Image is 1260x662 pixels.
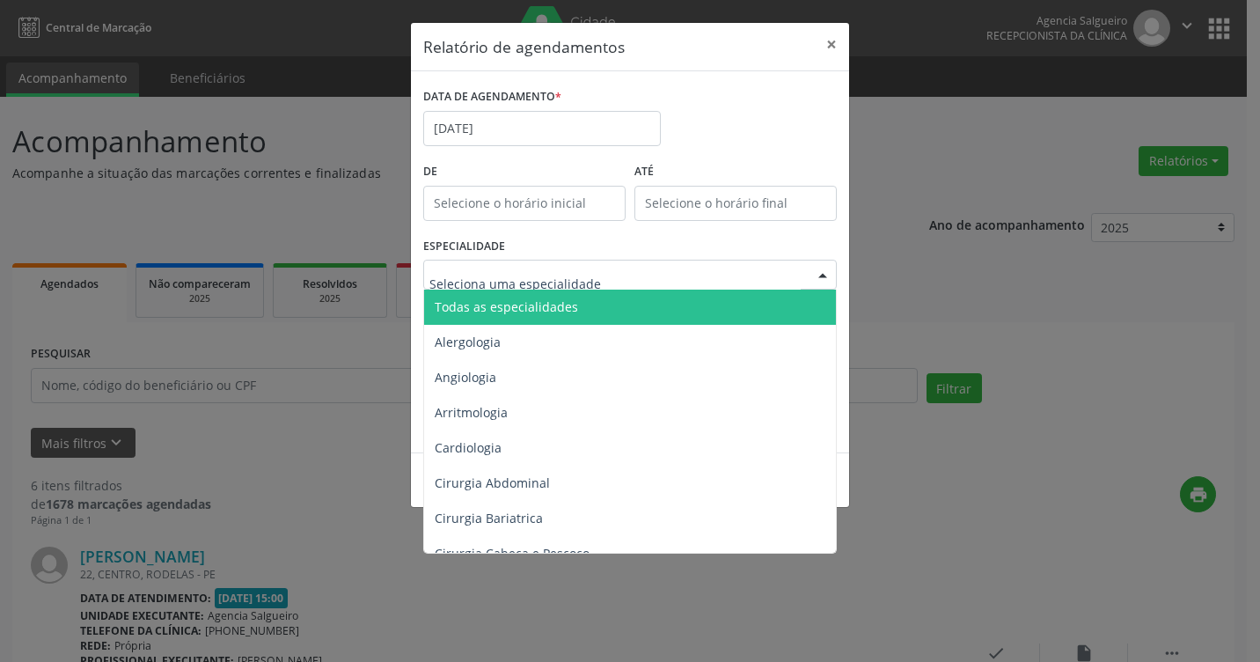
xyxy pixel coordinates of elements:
input: Selecione o horário final [634,186,837,221]
label: DATA DE AGENDAMENTO [423,84,561,111]
span: Cirurgia Bariatrica [435,510,543,526]
h5: Relatório de agendamentos [423,35,625,58]
span: Cirurgia Abdominal [435,474,550,491]
span: Todas as especialidades [435,298,578,315]
span: Angiologia [435,369,496,386]
label: ATÉ [634,158,837,186]
input: Seleciona uma especialidade [429,266,801,301]
span: Alergologia [435,334,501,350]
label: ESPECIALIDADE [423,233,505,261]
span: Cirurgia Cabeça e Pescoço [435,545,590,562]
input: Selecione o horário inicial [423,186,626,221]
span: Arritmologia [435,404,508,421]
label: De [423,158,626,186]
span: Cardiologia [435,439,502,456]
input: Selecione uma data ou intervalo [423,111,661,146]
button: Close [814,23,849,66]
